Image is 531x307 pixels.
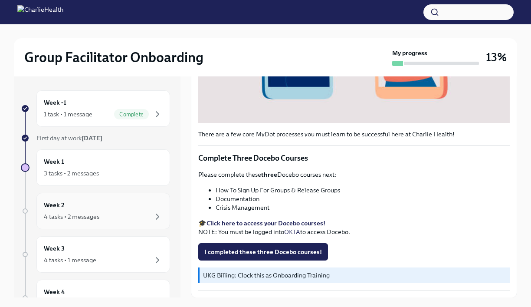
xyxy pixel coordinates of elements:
div: 1 task • 1 message [44,110,92,119]
li: Crisis Management [216,203,510,212]
li: How To Sign Up For Groups & Release Groups [216,186,510,195]
div: 4 tasks • 1 message [44,256,96,264]
p: Complete Three Docebo Courses [198,153,510,163]
strong: My progress [392,49,427,57]
button: I completed these three Docebo courses! [198,243,328,261]
h6: Week -1 [44,98,66,107]
h6: Week 4 [44,287,65,297]
span: First day at work [36,134,102,142]
a: OKTA [284,228,300,236]
strong: [DATE] [82,134,102,142]
p: UKG Billing: Clock this as Onboarding Training [203,271,506,280]
a: Week 13 tasks • 2 messages [21,149,170,186]
div: 3 tasks • 2 messages [44,169,99,178]
h3: 13% [486,50,507,65]
a: Week 24 tasks • 2 messages [21,193,170,229]
a: Click here to access your Docebo courses! [206,219,325,227]
h6: Week 3 [44,244,65,253]
span: Complete [114,111,149,118]
p: Please complete these Docebo courses next: [198,170,510,179]
p: 🎓 NOTE: You must be logged into to access Docebo. [198,219,510,236]
p: There are a few core MyDot processes you must learn to be successful here at Charlie Health! [198,130,510,139]
a: First day at work[DATE] [21,134,170,142]
div: 4 tasks • 2 messages [44,212,99,221]
li: Documentation [216,195,510,203]
h6: Week 1 [44,157,64,166]
span: I completed these three Docebo courses! [204,248,322,256]
img: CharlieHealth [17,5,63,19]
a: Week -11 task • 1 messageComplete [21,90,170,127]
h6: Week 2 [44,200,65,210]
h2: Group Facilitator Onboarding [24,49,203,66]
a: Week 34 tasks • 1 message [21,236,170,273]
strong: three [261,171,277,178]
